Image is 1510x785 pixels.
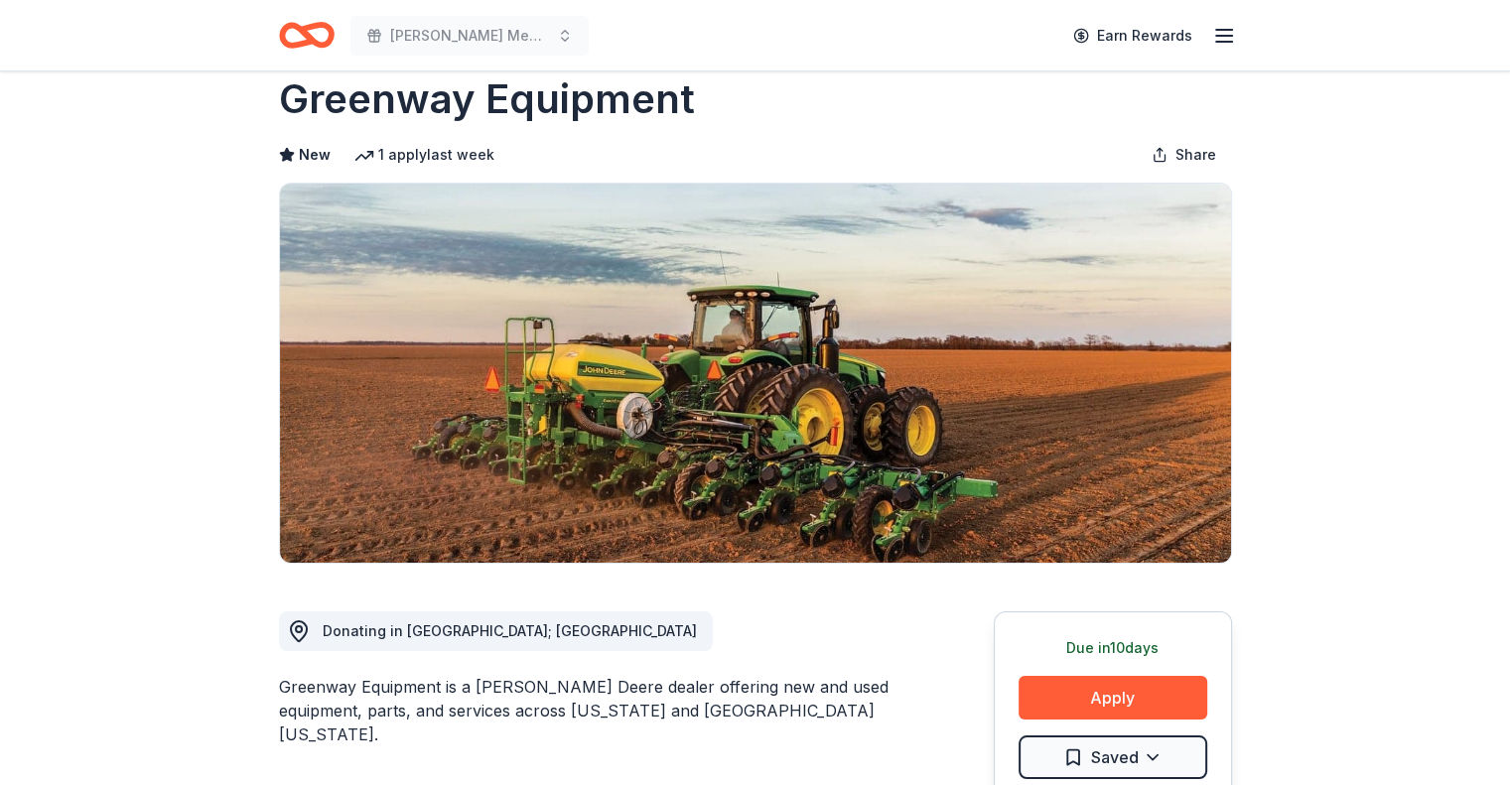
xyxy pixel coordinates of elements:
img: Image for Greenway Equipment [280,184,1231,563]
button: [PERSON_NAME] Memorial Golf Tournament [350,16,589,56]
span: Saved [1091,744,1139,770]
span: [PERSON_NAME] Memorial Golf Tournament [390,24,549,48]
button: Share [1136,135,1232,175]
h1: Greenway Equipment [279,71,695,127]
span: Share [1175,143,1216,167]
div: 1 apply last week [354,143,494,167]
div: Greenway Equipment is a [PERSON_NAME] Deere dealer offering new and used equipment, parts, and se... [279,675,898,746]
span: New [299,143,331,167]
div: Due in 10 days [1019,636,1207,660]
a: Home [279,12,335,59]
button: Apply [1019,676,1207,720]
button: Saved [1019,735,1207,779]
span: Donating in [GEOGRAPHIC_DATA]; [GEOGRAPHIC_DATA] [323,622,697,639]
a: Earn Rewards [1061,18,1204,54]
